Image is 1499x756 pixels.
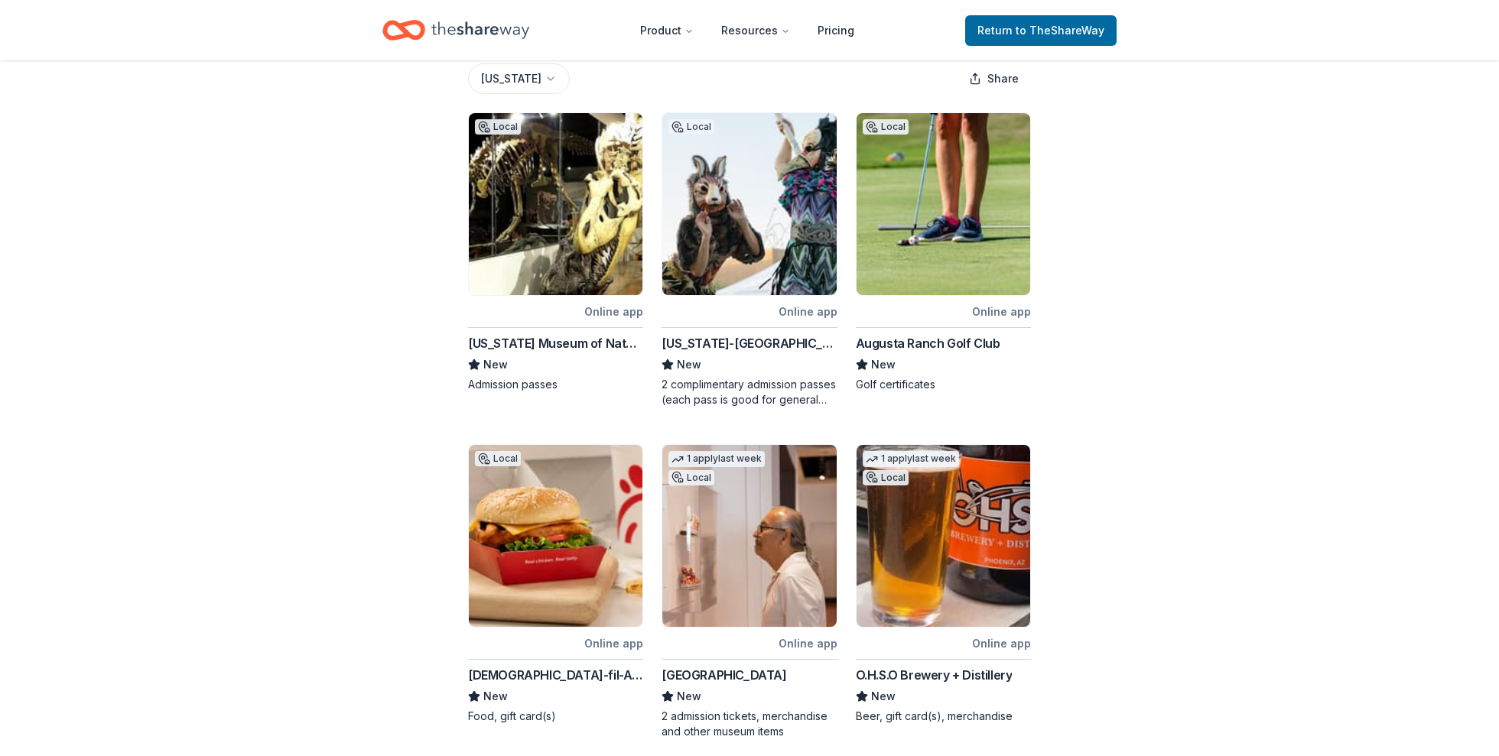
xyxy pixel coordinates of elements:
img: Image for Arizona-Sonora Desert Museum [662,113,836,295]
div: Local [475,451,521,466]
button: Product [628,15,706,46]
div: 1 apply last week [863,451,959,467]
img: Image for Arizona Museum of Natural History [469,113,642,295]
div: [DEMOGRAPHIC_DATA]-fil-A ([GEOGRAPHIC_DATA]) [468,666,643,684]
a: Image for Heard Museum1 applylast weekLocalOnline app[GEOGRAPHIC_DATA]New2 admission tickets, mer... [662,444,837,739]
div: Online app [584,634,643,653]
a: Image for Chick-fil-A (Tucson)LocalOnline app[DEMOGRAPHIC_DATA]-fil-A ([GEOGRAPHIC_DATA])NewFood,... [468,444,643,724]
a: Image for Arizona Museum of Natural HistoryLocalOnline app[US_STATE] Museum of Natural HistoryNew... [468,112,643,392]
span: New [677,687,701,706]
div: 2 admission tickets, merchandise and other museum items [662,709,837,739]
nav: Main [628,12,867,48]
img: Image for Chick-fil-A (Tucson) [469,445,642,627]
div: Golf certificates [856,377,1031,392]
div: Beer, gift card(s), merchandise [856,709,1031,724]
img: Image for Augusta Ranch Golf Club [857,113,1030,295]
div: Online app [779,302,837,321]
a: Pricing [805,15,867,46]
img: Image for Heard Museum [662,445,836,627]
div: Online app [584,302,643,321]
span: Share [987,70,1019,88]
div: Online app [972,634,1031,653]
a: Image for Arizona-Sonora Desert MuseumLocalOnline app[US_STATE]-[GEOGRAPHIC_DATA]New2 complimenta... [662,112,837,407]
span: New [677,355,701,374]
div: O.H.S.O Brewery + Distillery [856,666,1013,684]
div: Local [475,119,521,135]
a: Home [382,12,529,48]
div: [US_STATE]-[GEOGRAPHIC_DATA] [662,334,837,352]
button: Share [957,63,1031,94]
div: Local [668,119,714,135]
button: Resources [709,15,802,46]
a: Returnto TheShareWay [965,15,1117,46]
div: Admission passes [468,377,643,392]
a: Image for Augusta Ranch Golf ClubLocalOnline appAugusta Ranch Golf ClubNewGolf certificates [856,112,1031,392]
div: Local [863,470,909,485]
div: Augusta Ranch Golf Club [856,334,1000,352]
div: [US_STATE] Museum of Natural History [468,334,643,352]
div: 2 complimentary admission passes (each pass is good for general admission for 1 person) [662,377,837,407]
span: New [871,687,896,706]
div: Food, gift card(s) [468,709,643,724]
span: to TheShareWay [1016,24,1104,37]
span: New [871,355,896,374]
div: Online app [972,302,1031,321]
div: Local [863,119,909,135]
span: Return [977,21,1104,40]
div: Online app [779,634,837,653]
span: New [483,687,508,706]
div: Local [668,470,714,485]
div: [GEOGRAPHIC_DATA] [662,666,786,684]
a: Image for O.H.S.O Brewery + Distillery1 applylast weekLocalOnline appO.H.S.O Brewery + Distillery... [856,444,1031,724]
span: New [483,355,508,374]
img: Image for O.H.S.O Brewery + Distillery [857,445,1030,627]
div: 1 apply last week [668,451,765,467]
